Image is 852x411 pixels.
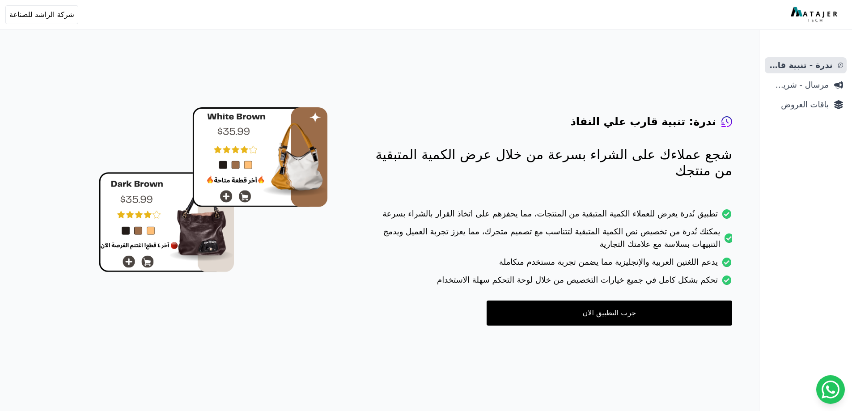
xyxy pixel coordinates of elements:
[9,9,74,20] span: شركة الراشد للصناعة
[768,98,829,111] span: باقات العروض
[364,256,732,274] li: يدعم اللغتين العربية والإنجليزية مما يضمن تجربة مستخدم متكاملة
[364,208,732,225] li: تطبيق نُدرة يعرض للعملاء الكمية المتبقية من المنتجات، مما يحفزهم على اتخاذ القرار بالشراء بسرعة
[768,79,829,91] span: مرسال - شريط دعاية
[99,107,328,272] img: hero
[364,147,732,179] p: شجع عملاءك على الشراء بسرعة من خلال عرض الكمية المتبقية من منتجك
[487,301,732,326] a: جرب التطبيق الان
[570,114,716,129] h4: ندرة: تنبية قارب علي النفاذ
[364,274,732,292] li: تحكم بشكل كامل في جميع خيارات التخصيص من خلال لوحة التحكم سهلة الاستخدام
[364,225,732,256] li: يمكنك نُدرة من تخصيص نص الكمية المتبقية لتتناسب مع تصميم متجرك، مما يعزز تجربة العميل ويدمج التنب...
[791,7,839,23] img: MatajerTech Logo
[768,59,833,72] span: ندرة - تنبية قارب علي النفاذ
[5,5,78,24] button: شركة الراشد للصناعة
